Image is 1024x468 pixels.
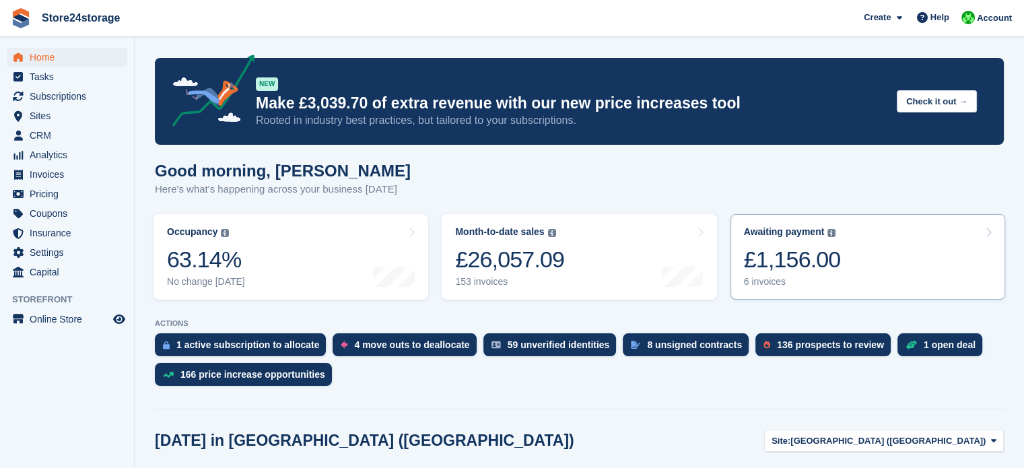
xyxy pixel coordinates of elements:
img: icon-info-grey-7440780725fd019a000dd9b08b2336e03edf1995a4989e88bcd33f0948082b44.svg [827,229,835,237]
span: Sites [30,106,110,125]
div: Month-to-date sales [455,226,544,238]
a: menu [7,48,127,67]
span: Insurance [30,224,110,242]
div: £26,057.09 [455,246,564,273]
div: NEW [256,77,278,91]
span: Home [30,48,110,67]
a: menu [7,106,127,125]
a: menu [7,145,127,164]
div: 1 open deal [924,339,976,350]
p: ACTIONS [155,319,1004,328]
div: No change [DATE] [167,276,245,288]
span: Site: [772,434,790,448]
div: £1,156.00 [744,246,841,273]
a: Month-to-date sales £26,057.09 153 invoices [442,214,716,300]
a: 136 prospects to review [755,333,897,363]
a: menu [7,126,127,145]
a: menu [7,263,127,281]
h2: [DATE] in [GEOGRAPHIC_DATA] ([GEOGRAPHIC_DATA]) [155,432,574,450]
a: menu [7,87,127,106]
a: Awaiting payment £1,156.00 6 invoices [730,214,1005,300]
img: active_subscription_to_allocate_icon-d502201f5373d7db506a760aba3b589e785aa758c864c3986d89f69b8ff3... [163,341,170,349]
img: icon-info-grey-7440780725fd019a000dd9b08b2336e03edf1995a4989e88bcd33f0948082b44.svg [548,229,556,237]
img: move_outs_to_deallocate_icon-f764333ba52eb49d3ac5e1228854f67142a1ed5810a6f6cc68b1a99e826820c5.svg [341,341,347,349]
span: Capital [30,263,110,281]
img: prospect-51fa495bee0391a8d652442698ab0144808aea92771e9ea1ae160a38d050c398.svg [763,341,770,349]
button: Check it out → [897,90,977,112]
p: Make £3,039.70 of extra revenue with our new price increases tool [256,94,886,113]
button: Site: [GEOGRAPHIC_DATA] ([GEOGRAPHIC_DATA]) [764,430,1004,452]
a: 1 active subscription to allocate [155,333,333,363]
h1: Good morning, [PERSON_NAME] [155,162,411,180]
div: Awaiting payment [744,226,825,238]
a: Preview store [111,311,127,327]
a: Occupancy 63.14% No change [DATE] [153,214,428,300]
span: CRM [30,126,110,145]
a: menu [7,185,127,203]
span: Invoices [30,165,110,184]
span: Pricing [30,185,110,203]
a: 1 open deal [897,333,989,363]
a: menu [7,243,127,262]
div: 63.14% [167,246,245,273]
span: Settings [30,243,110,262]
a: menu [7,204,127,223]
div: 166 price increase opportunities [180,369,325,380]
p: Here's what's happening across your business [DATE] [155,182,411,197]
img: Tracy Harper [961,11,975,24]
img: price-adjustments-announcement-icon-8257ccfd72463d97f412b2fc003d46551f7dbcb40ab6d574587a9cd5c0d94... [161,55,255,131]
span: Create [864,11,891,24]
div: Occupancy [167,226,217,238]
span: Online Store [30,310,110,329]
a: menu [7,310,127,329]
span: [GEOGRAPHIC_DATA] ([GEOGRAPHIC_DATA]) [790,434,986,448]
span: Analytics [30,145,110,164]
img: contract_signature_icon-13c848040528278c33f63329250d36e43548de30e8caae1d1a13099fd9432cc5.svg [631,341,640,349]
span: Help [930,11,949,24]
a: 8 unsigned contracts [623,333,755,363]
div: 6 invoices [744,276,841,288]
img: deal-1b604bf984904fb50ccaf53a9ad4b4a5d6e5aea283cecdc64d6e3604feb123c2.svg [906,340,917,349]
img: price_increase_opportunities-93ffe204e8149a01c8c9dc8f82e8f89637d9d84a8eef4429ea346261dce0b2c0.svg [163,372,174,378]
p: Rooted in industry best practices, but tailored to your subscriptions. [256,113,886,128]
img: stora-icon-8386f47178a22dfd0bd8f6a31ec36ba5ce8667c1dd55bd0f319d3a0aa187defe.svg [11,8,31,28]
span: Coupons [30,204,110,223]
span: Tasks [30,67,110,86]
a: menu [7,165,127,184]
a: 166 price increase opportunities [155,363,339,393]
div: 153 invoices [455,276,564,288]
img: verify_identity-adf6edd0f0f0b5bbfe63781bf79b02c33cf7c696d77639b501bdc392416b5a36.svg [491,341,501,349]
div: 8 unsigned contracts [647,339,742,350]
a: Store24storage [36,7,126,29]
span: Storefront [12,293,134,306]
div: 136 prospects to review [777,339,884,350]
a: menu [7,224,127,242]
div: 1 active subscription to allocate [176,339,319,350]
a: menu [7,67,127,86]
div: 59 unverified identities [508,339,610,350]
a: 4 move outs to deallocate [333,333,483,363]
img: icon-info-grey-7440780725fd019a000dd9b08b2336e03edf1995a4989e88bcd33f0948082b44.svg [221,229,229,237]
span: Account [977,11,1012,25]
a: 59 unverified identities [483,333,623,363]
span: Subscriptions [30,87,110,106]
div: 4 move outs to deallocate [354,339,469,350]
